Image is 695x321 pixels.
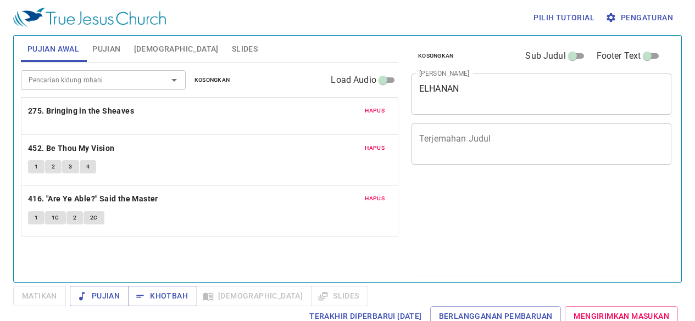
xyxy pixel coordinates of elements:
[412,49,460,63] button: Kosongkan
[407,176,621,273] iframe: from-child
[166,72,182,88] button: Open
[533,11,594,25] span: Pilih tutorial
[13,8,166,27] img: True Jesus Church
[79,289,120,303] span: Pujian
[28,160,45,173] button: 1
[358,192,391,205] button: Hapus
[525,49,565,63] span: Sub Judul
[52,162,55,172] span: 2
[603,8,677,28] button: Pengaturan
[66,211,83,224] button: 2
[80,160,96,173] button: 4
[84,211,104,224] button: 2C
[418,51,454,61] span: Kosongkan
[232,42,258,56] span: Slides
[608,11,673,25] span: Pengaturan
[73,213,76,223] span: 2
[134,42,219,56] span: [DEMOGRAPHIC_DATA]
[597,49,641,63] span: Footer Text
[35,162,38,172] span: 1
[28,192,158,206] b: 416. "Are Ye Able?" Said the Master
[28,142,115,155] b: 452. Be Thou My Vision
[69,162,72,172] span: 3
[62,160,79,173] button: 3
[28,104,136,118] button: 275. Bringing in the Sheaves
[365,194,385,204] span: Hapus
[35,213,38,223] span: 1
[365,106,385,116] span: Hapus
[365,143,385,153] span: Hapus
[358,142,391,155] button: Hapus
[128,286,197,306] button: Khotbah
[27,42,79,56] span: Pujian Awal
[90,213,98,223] span: 2C
[45,160,62,173] button: 2
[28,211,45,224] button: 1
[137,289,188,303] span: Khotbah
[28,192,160,206] button: 416. "Are Ye Able?" Said the Master
[52,213,59,223] span: 1C
[92,42,120,56] span: Pujian
[331,74,376,87] span: Load Audio
[28,104,134,118] b: 275. Bringing in the Sheaves
[419,83,664,104] textarea: ELHANAN
[188,74,237,87] button: Kosongkan
[529,8,599,28] button: Pilih tutorial
[28,142,116,155] button: 452. Be Thou My Vision
[86,162,90,172] span: 4
[70,286,129,306] button: Pujian
[45,211,66,224] button: 1C
[194,75,230,85] span: Kosongkan
[358,104,391,117] button: Hapus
